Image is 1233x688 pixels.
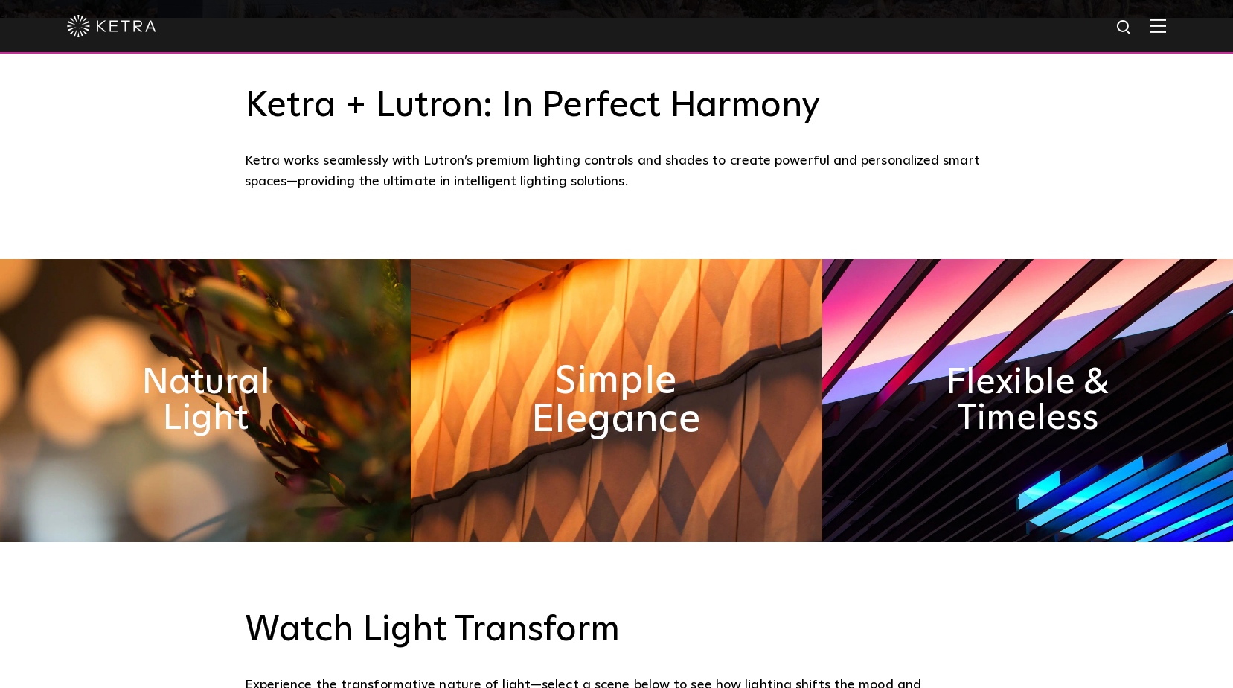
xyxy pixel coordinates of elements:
[1150,19,1166,33] img: Hamburger%20Nav.svg
[1115,19,1134,37] img: search icon
[822,259,1233,542] img: flexible_timeless_ketra
[103,365,308,436] h2: Natural Light
[67,15,156,37] img: ketra-logo-2019-white
[411,259,822,542] img: simple_elegance
[245,150,989,193] div: Ketra works seamlessly with Lutron’s premium lighting controls and shades to create powerful and ...
[245,609,989,652] h3: Watch Light Transform
[925,365,1130,436] h2: Flexible & Timeless
[245,85,989,128] h3: Ketra + Lutron: In Perfect Harmony
[505,362,728,440] h2: Simple Elegance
